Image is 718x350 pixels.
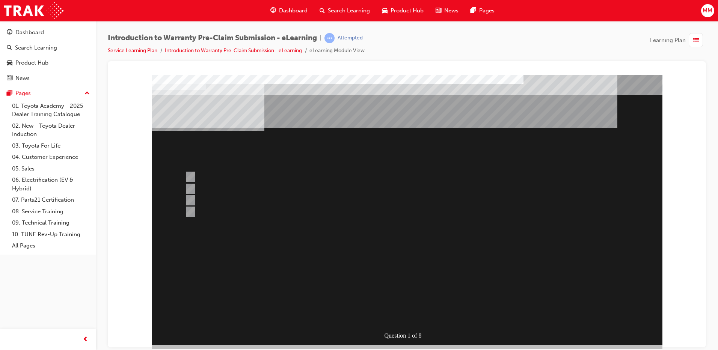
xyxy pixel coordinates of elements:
span: pages-icon [7,90,12,97]
span: Search Learning [328,6,370,15]
span: prev-icon [83,335,88,344]
a: 09. Technical Training [9,217,93,229]
div: Attempted [338,35,363,42]
a: 06. Electrification (EV & Hybrid) [9,174,93,194]
span: News [444,6,459,15]
a: car-iconProduct Hub [376,3,430,18]
span: news-icon [7,75,12,82]
li: eLearning Module View [309,47,365,55]
span: news-icon [436,6,441,15]
a: 05. Sales [9,163,93,175]
button: DashboardSearch LearningProduct HubNews [3,24,93,86]
span: search-icon [320,6,325,15]
a: 07. Parts21 Certification [9,194,93,206]
a: pages-iconPages [465,3,501,18]
span: Dashboard [279,6,308,15]
span: MM [703,6,712,15]
span: pages-icon [471,6,476,15]
a: 03. Toyota For Life [9,140,93,152]
div: Multiple Choice Quiz [38,270,549,290]
span: car-icon [7,60,12,66]
a: news-iconNews [430,3,465,18]
a: 10. TUNE Rev-Up Training [9,229,93,240]
span: Pages [479,6,495,15]
span: up-icon [84,89,90,98]
div: Pages [15,89,31,98]
span: | [320,34,321,42]
button: MM [701,4,714,17]
a: search-iconSearch Learning [314,3,376,18]
a: 08. Service Training [9,206,93,217]
button: Pages [3,86,93,100]
span: learningRecordVerb_ATTEMPT-icon [324,33,335,43]
a: All Pages [9,240,93,252]
a: Service Learning Plan [108,47,157,54]
span: Product Hub [391,6,424,15]
div: Dashboard [15,28,44,37]
a: Search Learning [3,41,93,55]
span: Learning Plan [650,36,686,45]
div: Product Hub [15,59,48,67]
a: 01. Toyota Academy - 2025 Dealer Training Catalogue [9,100,93,120]
a: 04. Customer Experience [9,151,93,163]
div: Question 1 of 8 [270,255,320,267]
a: 02. New - Toyota Dealer Induction [9,120,93,140]
a: guage-iconDashboard [264,3,314,18]
a: News [3,71,93,85]
div: Search Learning [15,44,57,52]
div: News [15,74,30,83]
a: Dashboard [3,26,93,39]
span: guage-icon [7,29,12,36]
span: list-icon [693,36,699,45]
span: Introduction to Warranty Pre-Claim Submission - eLearning [108,34,317,42]
span: car-icon [382,6,388,15]
img: Trak [4,2,63,19]
button: Learning Plan [650,33,706,47]
a: Introduction to Warranty Pre-Claim Submission - eLearning [165,47,302,54]
span: search-icon [7,45,12,51]
a: Product Hub [3,56,93,70]
span: guage-icon [270,6,276,15]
